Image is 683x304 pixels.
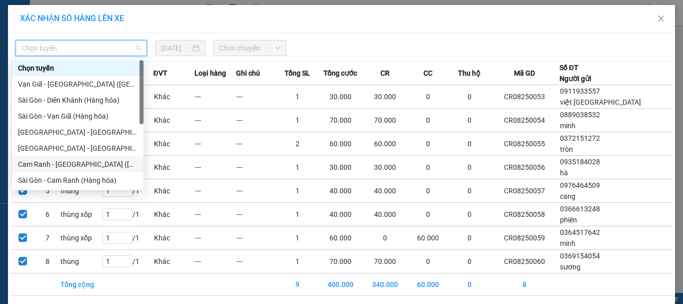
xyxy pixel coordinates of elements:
[194,250,236,273] td: ---
[277,273,318,296] td: 9
[18,159,137,170] div: Cam Ranh - [GEOGRAPHIC_DATA] ([GEOGRAPHIC_DATA])
[559,62,591,84] div: Số ĐT Người gửi
[101,250,153,273] td: / 1
[560,111,600,119] span: 0889038532
[85,33,155,47] div: 0363608679
[318,226,363,250] td: 60.000
[407,250,449,273] td: 0
[407,132,449,156] td: 0
[363,250,407,273] td: 70.000
[236,156,277,179] td: ---
[657,15,665,23] span: close
[363,226,407,250] td: 0
[153,156,195,179] td: Khác
[236,85,277,109] td: ---
[236,68,260,79] span: Ghi chú
[153,179,195,203] td: Khác
[423,68,432,79] span: CC
[153,250,195,273] td: Khác
[277,132,318,156] td: 2
[8,71,155,83] div: Tên hàng: thùng ( : 1 )
[194,179,236,203] td: ---
[194,68,226,79] span: Loại hàng
[407,203,449,226] td: 0
[20,14,124,23] span: XÁC NHẬN SỐ HÀNG LÊN XE
[277,109,318,132] td: 1
[560,252,600,260] span: 0369154054
[318,179,363,203] td: 40.000
[18,175,137,186] div: Sài Gòn - Cam Ranh (Hàng hóa)
[12,156,143,172] div: Cam Ranh - Sài Gòn (Hàng Hóa)
[318,156,363,179] td: 30.000
[490,250,559,273] td: CR08250060
[277,156,318,179] td: 1
[449,85,490,109] td: 0
[60,179,101,203] td: thùng
[153,85,195,109] td: Khác
[449,226,490,250] td: 0
[560,122,575,130] span: minh
[277,203,318,226] td: 1
[236,250,277,273] td: ---
[8,10,24,20] span: Gửi:
[18,127,137,138] div: [GEOGRAPHIC_DATA] - [GEOGRAPHIC_DATA] (Hàng hóa)
[490,226,559,250] td: CR08250059
[560,263,580,271] span: sương
[449,109,490,132] td: 0
[101,203,153,226] td: / 1
[560,158,600,166] span: 0935184028
[363,132,407,156] td: 60.000
[560,228,600,236] span: 0364517642
[194,132,236,156] td: ---
[560,169,568,177] span: hà
[363,85,407,109] td: 30.000
[363,273,407,296] td: 340.000
[363,156,407,179] td: 30.000
[407,109,449,132] td: 0
[490,273,559,296] td: 8
[12,108,143,124] div: Sài Gòn - Vạn Giã (Hàng hóa)
[236,203,277,226] td: ---
[458,68,480,79] span: Thu hộ
[449,132,490,156] td: 0
[161,43,190,54] input: 13/08/2025
[407,179,449,203] td: 0
[284,68,310,79] span: Tổng SL
[318,250,363,273] td: 70.000
[363,203,407,226] td: 40.000
[153,132,195,156] td: Khác
[194,203,236,226] td: ---
[18,111,137,122] div: Sài Gòn - Vạn Giã (Hàng hóa)
[236,226,277,250] td: ---
[60,250,101,273] td: thùng
[560,216,577,224] span: phiên
[8,21,78,33] div: sương
[60,226,101,250] td: thùng xốp
[449,156,490,179] td: 0
[12,140,143,156] div: Sài Gòn - Ninh Hòa (Hàng hóa)
[85,21,155,33] div: thu ba
[18,79,137,90] div: Vạn Giã - [GEOGRAPHIC_DATA] ([GEOGRAPHIC_DATA])
[12,60,143,76] div: Chọn tuyến
[490,85,559,109] td: CR08250053
[363,109,407,132] td: 70.000
[560,181,600,189] span: 0976464509
[407,85,449,109] td: 0
[35,250,60,273] td: 8
[318,109,363,132] td: 70.000
[12,172,143,188] div: Sài Gòn - Cam Ranh (Hàng hóa)
[449,203,490,226] td: 0
[363,179,407,203] td: 40.000
[18,143,137,154] div: [GEOGRAPHIC_DATA] - [GEOGRAPHIC_DATA] ([GEOGRAPHIC_DATA])
[236,179,277,203] td: ---
[514,68,535,79] span: Mã GD
[277,179,318,203] td: 1
[323,68,357,79] span: Tổng cước
[12,124,143,140] div: Ninh Hòa - Sài Gòn (Hàng hóa)
[12,76,143,92] div: Vạn Giã - Sài Gòn (Hàng hóa)
[318,132,363,156] td: 60.000
[490,109,559,132] td: CR08250054
[560,87,600,95] span: 0911933557
[560,192,575,200] span: cang
[35,203,60,226] td: 6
